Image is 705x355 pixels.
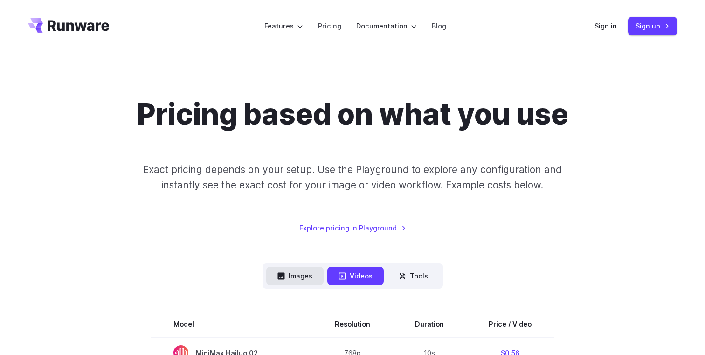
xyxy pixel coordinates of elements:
th: Resolution [312,311,393,337]
label: Documentation [356,21,417,31]
p: Exact pricing depends on your setup. Use the Playground to explore any configuration and instantl... [125,162,580,193]
a: Explore pricing in Playground [299,223,406,233]
a: Sign up [628,17,677,35]
a: Pricing [318,21,341,31]
th: Price / Video [466,311,554,337]
button: Tools [387,267,439,285]
button: Videos [327,267,384,285]
button: Images [266,267,324,285]
a: Go to / [28,18,109,33]
label: Features [264,21,303,31]
th: Duration [393,311,466,337]
a: Blog [432,21,446,31]
th: Model [151,311,312,337]
a: Sign in [594,21,617,31]
h1: Pricing based on what you use [137,97,568,132]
